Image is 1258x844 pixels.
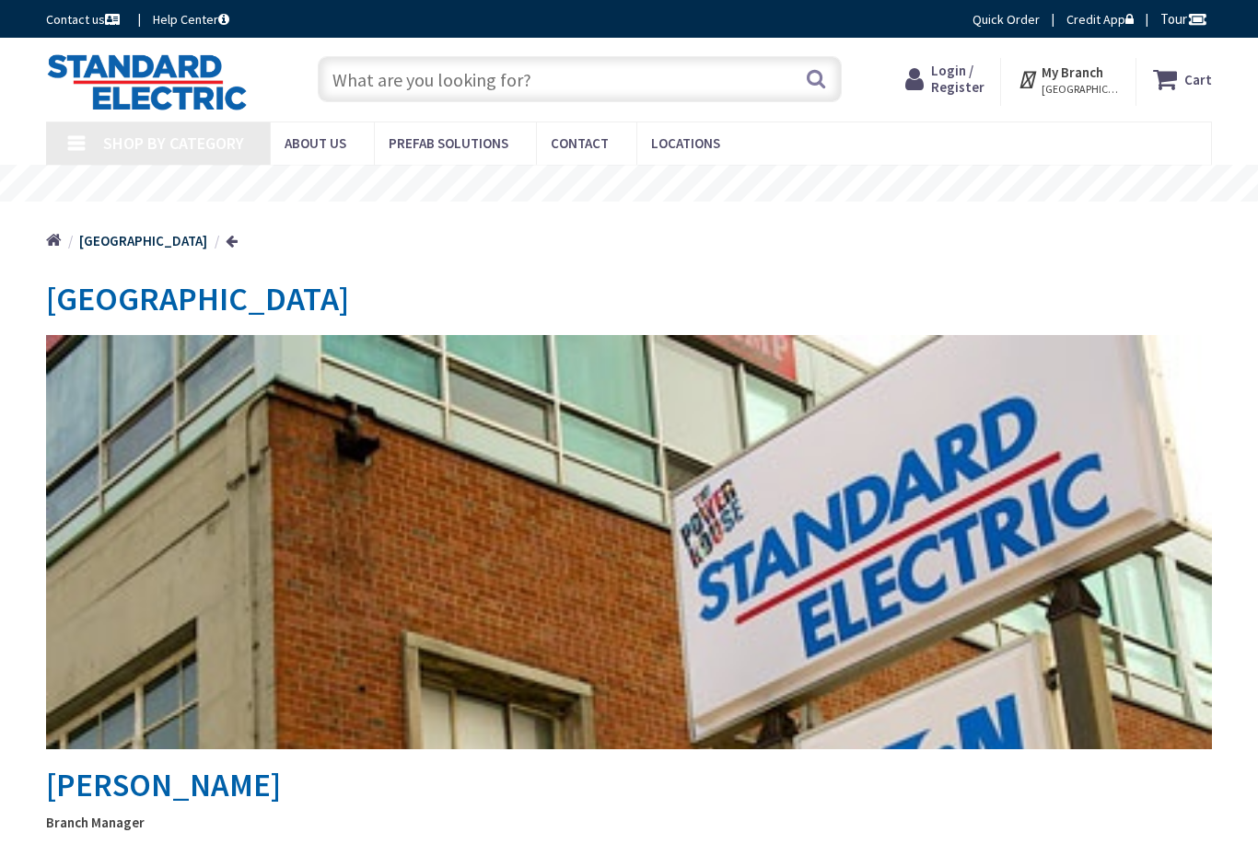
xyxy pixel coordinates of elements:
span: Tour [1160,10,1207,28]
span: About Us [285,134,346,152]
strong: [GEOGRAPHIC_DATA] [79,232,207,249]
span: Locations [651,134,720,152]
span: [GEOGRAPHIC_DATA], [GEOGRAPHIC_DATA] [1042,82,1120,97]
span: Shop By Category [103,133,244,154]
a: Help Center [153,10,229,29]
img: Standard Electric [46,53,248,110]
strong: Cart [1184,63,1212,96]
div: My Branch [GEOGRAPHIC_DATA], [GEOGRAPHIC_DATA] [1018,63,1120,96]
a: Login / Register [905,63,984,96]
a: Credit App [1066,10,1134,29]
span: [GEOGRAPHIC_DATA] [46,278,349,319]
h2: [PERSON_NAME] [46,335,1212,804]
strong: Branch Manager [46,813,1212,832]
span: Contact [551,134,609,152]
a: Contact us [46,10,123,29]
a: Quick Order [973,10,1040,29]
input: What are you looking for? [318,56,842,102]
rs-layer: [MEDICAL_DATA]: Our Commitment to Our Employees and Customers [339,175,961,195]
strong: My Branch [1042,64,1103,81]
span: Prefab Solutions [389,134,508,152]
span: Login / Register [931,62,984,96]
a: Cart [1153,63,1212,96]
